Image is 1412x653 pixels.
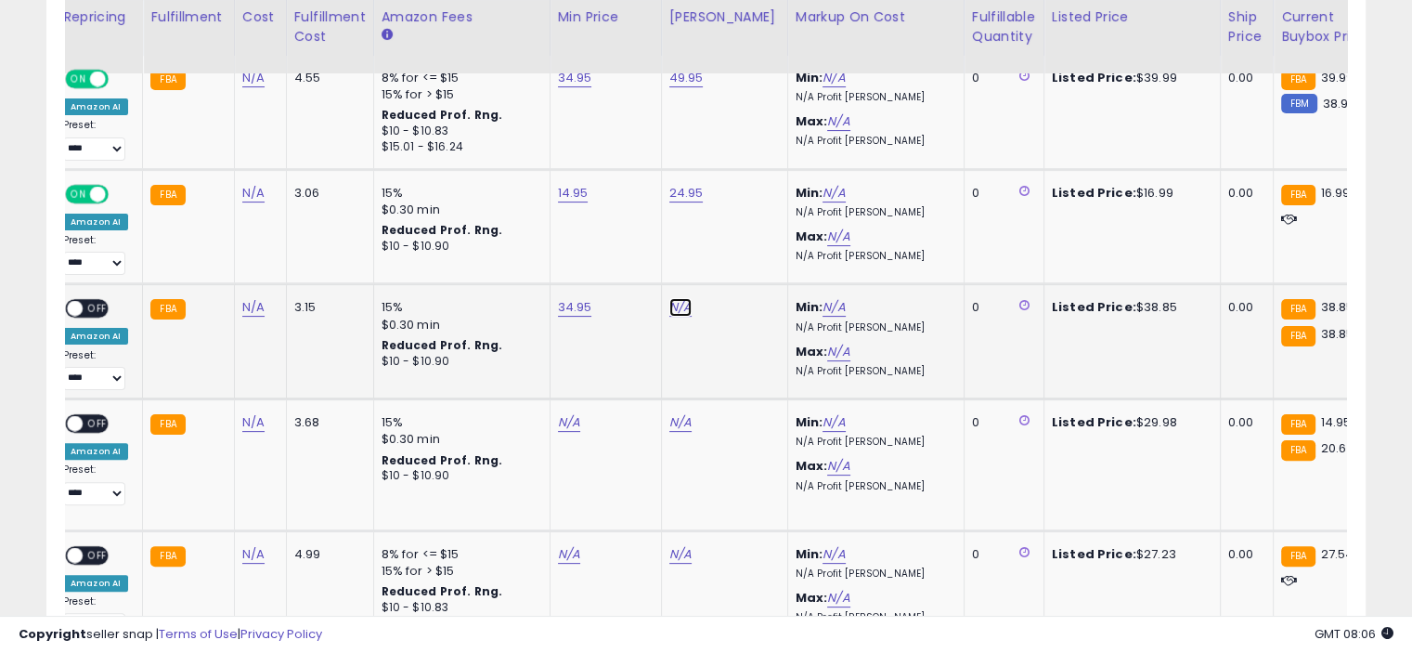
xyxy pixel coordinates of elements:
small: FBA [150,185,185,205]
a: N/A [823,298,845,317]
a: N/A [669,545,692,564]
div: 0 [972,70,1030,86]
span: 16.99 [1320,184,1350,202]
span: 38.85 [1320,298,1354,316]
b: Min: [796,413,823,431]
b: Reduced Prof. Rng. [382,452,503,468]
div: 8% for <= $15 [382,546,536,563]
a: N/A [242,69,265,87]
div: Listed Price [1052,7,1212,27]
a: N/A [827,228,849,246]
div: 3.06 [294,185,359,202]
a: N/A [242,184,265,202]
b: Min: [796,69,823,86]
div: Preset: [63,119,128,161]
span: ON [67,186,90,202]
div: Amazon Fees [382,7,542,27]
span: OFF [106,72,136,87]
div: Preset: [63,464,128,505]
a: N/A [823,545,845,564]
b: Min: [796,545,823,563]
b: Min: [796,298,823,316]
div: Cost [242,7,279,27]
span: 27.54 [1320,545,1354,563]
span: OFF [106,186,136,202]
div: seller snap | | [19,626,322,644]
a: N/A [827,343,849,361]
span: 14.95 [1320,413,1351,431]
b: Reduced Prof. Rng. [382,222,503,238]
small: FBA [1281,440,1315,461]
div: Preset: [63,234,128,276]
p: N/A Profit [PERSON_NAME] [796,91,950,104]
small: FBA [1281,326,1315,346]
p: N/A Profit [PERSON_NAME] [796,206,950,219]
span: 2025-10-10 08:06 GMT [1315,625,1393,643]
p: N/A Profit [PERSON_NAME] [796,250,950,263]
div: $10 - $10.90 [382,239,536,255]
a: N/A [823,413,845,432]
div: Min Price [558,7,654,27]
b: Listed Price: [1052,184,1136,202]
div: 0 [972,546,1030,563]
div: Amazon AI [63,98,128,115]
span: 38.99 [1322,95,1355,112]
div: 15% [382,299,536,316]
b: Min: [796,184,823,202]
div: 0.00 [1228,414,1259,431]
p: N/A Profit [PERSON_NAME] [796,321,950,334]
div: $0.30 min [382,431,536,448]
a: N/A [827,457,849,476]
div: Current Buybox Price [1281,7,1377,46]
div: 0.00 [1228,185,1259,202]
a: N/A [669,298,692,317]
p: N/A Profit [PERSON_NAME] [796,568,950,581]
div: 0.00 [1228,299,1259,316]
b: Reduced Prof. Rng. [382,583,503,599]
small: FBM [1281,94,1317,113]
a: N/A [823,69,845,87]
span: ON [67,72,90,87]
div: $27.23 [1052,546,1206,563]
a: N/A [827,589,849,607]
div: Amazon AI [63,214,128,230]
small: FBA [150,299,185,320]
a: 34.95 [558,298,592,317]
div: $15.01 - $16.24 [382,139,536,155]
div: 4.55 [294,70,359,86]
span: 38.85 [1320,325,1354,343]
div: $0.30 min [382,317,536,333]
b: Listed Price: [1052,545,1136,563]
div: Amazon AI [63,328,128,345]
div: 15% for > $15 [382,563,536,580]
p: N/A Profit [PERSON_NAME] [796,365,950,378]
div: $39.99 [1052,70,1206,86]
div: 4.99 [294,546,359,563]
p: N/A Profit [PERSON_NAME] [796,436,950,449]
a: N/A [823,184,845,202]
div: $10 - $10.83 [382,124,536,139]
a: N/A [558,545,580,564]
div: $29.98 [1052,414,1206,431]
span: 20.6 [1320,439,1346,457]
span: OFF [83,301,112,317]
div: 0.00 [1228,546,1259,563]
small: FBA [150,414,185,435]
div: 0 [972,185,1030,202]
a: 14.95 [558,184,589,202]
div: Amazon AI [63,575,128,592]
strong: Copyright [19,625,86,643]
a: Terms of Use [159,625,238,643]
div: $10 - $10.90 [382,354,536,370]
p: N/A Profit [PERSON_NAME] [796,135,950,148]
div: 3.68 [294,414,359,431]
a: N/A [558,413,580,432]
b: Max: [796,589,828,607]
div: [PERSON_NAME] [669,7,780,27]
a: N/A [242,413,265,432]
span: 39.99 [1320,69,1354,86]
div: Ship Price [1228,7,1265,46]
b: Reduced Prof. Rng. [382,337,503,353]
small: FBA [1281,299,1315,320]
b: Listed Price: [1052,69,1136,86]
